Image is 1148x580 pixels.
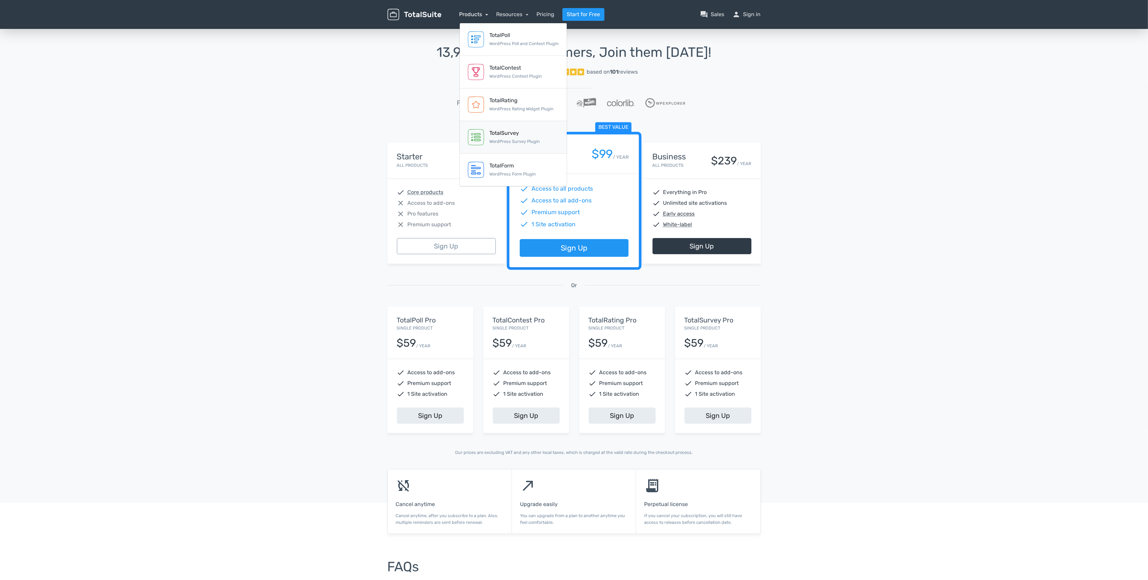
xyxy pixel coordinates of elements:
span: check [684,390,693,398]
span: Access to add-ons [599,369,647,377]
span: check [653,199,661,207]
span: Access to add-ons [408,369,455,377]
h6: Upgrade easily [520,501,628,507]
a: Sign Up [397,408,464,424]
span: close [397,199,405,207]
span: check [589,379,597,387]
h5: Featured in [457,99,492,107]
span: Access to all add-ons [531,196,591,205]
h1: 13,945 Happy Customers, Join them [DATE]! [387,45,761,60]
span: check [589,390,597,398]
div: $59 [493,337,512,349]
small: WordPress Poll and Contest Plugin [489,41,559,46]
span: check [520,220,528,229]
small: WordPress Survey Plugin [489,139,540,144]
div: $59 [684,337,704,349]
h5: TotalSurvey Pro [684,316,751,324]
div: TotalContest [489,64,542,72]
abbr: White-label [663,221,692,229]
abbr: Core products [408,188,444,196]
div: based on reviews [587,68,638,76]
a: Excellent 5/5 based on101reviews [387,65,761,79]
span: Best value [595,122,631,133]
span: Premium support [408,221,451,229]
span: Access to add-ons [504,369,551,377]
small: / YEAR [613,154,628,161]
span: check [493,369,501,377]
span: close [397,210,405,218]
span: Everything in Pro [663,188,707,196]
a: Sign Up [520,239,628,257]
img: TotalSuite for WordPress [387,9,441,21]
span: check [684,369,693,377]
span: Access to add-ons [408,199,455,207]
div: $239 [711,155,737,167]
span: Pro features [408,210,439,218]
span: Or [571,281,577,289]
h5: TotalRating Pro [589,316,656,324]
span: receipt_long [644,477,660,494]
span: Premium support [504,379,547,387]
span: Premium support [695,379,739,387]
a: Sign Up [589,408,656,424]
h5: TotalContest Pro [493,316,560,324]
small: All Products [397,163,428,168]
img: TotalPoll [468,31,484,47]
span: check [653,221,661,229]
small: / YEAR [737,160,751,167]
img: WPLift [576,98,596,108]
small: Single Product [493,325,529,331]
small: All Products [653,163,684,168]
a: TotalContest WordPress Contest Plugin [460,56,567,88]
abbr: Early access [663,210,695,218]
span: check [520,208,528,217]
span: Unlimited site activations [663,199,727,207]
img: TotalForm [468,162,484,178]
span: question_answer [700,10,708,18]
a: TotalPoll WordPress Poll and Contest Plugin [460,23,567,56]
small: WordPress Form Plugin [489,171,536,177]
span: check [653,210,661,218]
div: TotalSurvey [489,129,540,137]
a: Sign Up [653,238,751,254]
p: You can upgrade from a plan to another anytime you feel comfortable. [520,512,628,525]
p: If you cancel your subscription, you will still have access to releases before cancellation date. [644,512,752,525]
span: check [493,379,501,387]
img: TotalContest [468,64,484,80]
a: Products [459,11,488,17]
span: person [733,10,741,18]
small: / YEAR [704,343,718,349]
span: 1 Site activation [599,390,639,398]
span: check [653,188,661,196]
div: $59 [397,337,416,349]
span: sync_disabled [396,477,412,494]
span: 1 Site activation [504,390,544,398]
small: Single Product [684,325,720,331]
img: Colorlib [607,100,635,106]
span: Access to add-ons [695,369,743,377]
div: $59 [589,337,608,349]
span: check [397,369,405,377]
span: 1 Site activation [695,390,735,398]
img: WPExplorer [645,98,686,108]
span: north_east [520,477,536,494]
span: check [520,185,528,193]
h4: Business [653,152,686,161]
span: 1 Site activation [531,220,576,229]
span: check [397,390,405,398]
h6: Perpetual license [644,501,752,507]
span: Premium support [531,208,580,217]
h4: Starter [397,152,428,161]
span: Access to all products [531,185,593,193]
a: Sign Up [493,408,560,424]
span: 1 Site activation [408,390,448,398]
div: TotalForm [489,162,536,170]
div: TotalRating [489,96,554,105]
span: check [520,196,528,205]
strong: 101 [610,69,619,75]
a: TotalForm WordPress Form Plugin [460,154,567,186]
h6: Cancel anytime [396,501,504,507]
span: Premium support [599,379,643,387]
span: check [397,379,405,387]
a: personSign in [733,10,761,18]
